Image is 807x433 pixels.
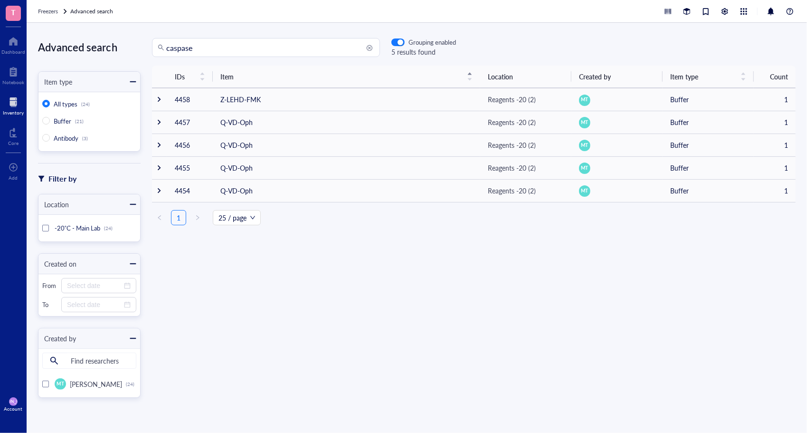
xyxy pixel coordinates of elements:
[213,134,480,156] td: Q-VD-Oph
[663,88,754,111] td: Buffer
[152,210,167,225] button: left
[391,47,456,57] div: 5 results found
[213,156,480,179] td: Q-VD-Oph
[220,71,461,82] span: Item
[70,379,122,389] span: [PERSON_NAME]
[663,156,754,179] td: Buffer
[38,199,69,210] div: Location
[213,66,480,88] th: Item
[171,210,186,225] li: 1
[754,88,796,111] td: 1
[213,88,480,111] td: Z-LEHD-FMK
[38,7,68,16] a: Freezers
[754,156,796,179] td: 1
[213,111,480,134] td: Q-VD-Oph
[1,49,25,55] div: Dashboard
[81,101,90,107] div: (24)
[581,96,588,104] span: MT
[2,64,24,85] a: Notebook
[488,185,536,196] div: Reagents -20 (2)
[3,95,24,115] a: Inventory
[663,111,754,134] td: Buffer
[48,173,76,185] div: Filter by
[38,7,58,15] span: Freezers
[480,66,571,88] th: Location
[167,156,213,179] td: 4455
[167,134,213,156] td: 4456
[167,179,213,202] td: 4454
[42,300,57,309] div: To
[70,7,115,16] a: Advanced search
[9,175,18,181] div: Add
[213,179,480,202] td: Q-VD-Oph
[581,164,588,172] span: MT
[581,187,588,194] span: MT
[190,210,205,225] li: Next Page
[38,259,76,269] div: Created on
[488,140,536,150] div: Reagents -20 (2)
[670,71,735,82] span: Item type
[2,79,24,85] div: Notebook
[11,6,16,18] span: T
[55,223,101,232] span: -20˚C - Main Lab
[167,66,213,88] th: IDs
[663,66,754,88] th: Item type
[167,111,213,134] td: 4457
[3,110,24,115] div: Inventory
[408,38,456,47] div: Grouping enabled
[8,125,19,146] a: Core
[663,179,754,202] td: Buffer
[67,280,122,291] input: Select date
[213,210,261,225] div: Page Size
[104,225,113,231] div: (24)
[38,77,72,87] div: Item type
[663,134,754,156] td: Buffer
[57,380,64,387] span: MT
[218,211,255,225] span: 25 / page
[54,134,78,143] span: Antibody
[167,88,213,111] td: 4458
[75,118,84,124] div: (21)
[42,281,57,290] div: From
[54,99,77,108] span: All types
[171,211,186,225] a: 1
[175,71,194,82] span: IDs
[754,179,796,202] td: 1
[754,134,796,156] td: 1
[571,66,663,88] th: Created by
[38,333,76,344] div: Created by
[195,215,200,221] span: right
[581,119,588,126] span: MT
[754,66,796,88] th: Count
[152,210,167,225] li: Previous Page
[488,94,536,105] div: Reagents -20 (2)
[67,299,122,310] input: Select date
[157,215,162,221] span: left
[8,140,19,146] div: Core
[581,142,588,149] span: MT
[754,111,796,134] td: 1
[38,38,141,56] div: Advanced search
[190,210,205,225] button: right
[126,381,134,387] div: (24)
[54,116,71,125] span: Buffer
[488,163,536,173] div: Reagents -20 (2)
[488,117,536,127] div: Reagents -20 (2)
[4,406,23,412] div: Account
[82,135,88,141] div: (3)
[1,34,25,55] a: Dashboard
